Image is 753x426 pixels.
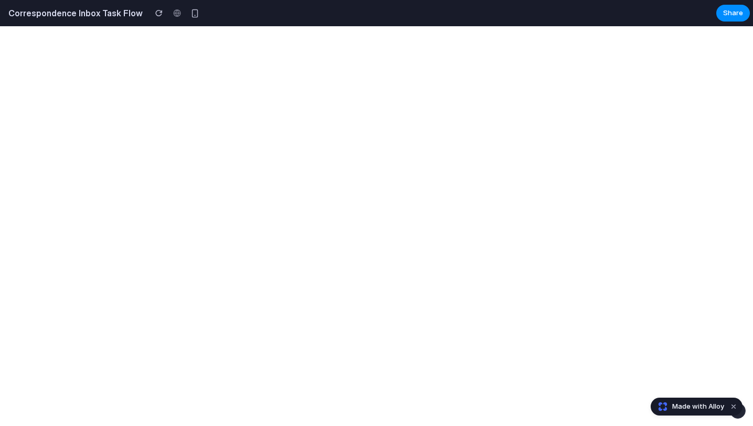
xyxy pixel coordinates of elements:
button: Dismiss watermark [727,400,740,413]
span: Made with Alloy [672,401,724,412]
a: Made with Alloy [651,401,725,412]
button: Share [716,5,750,22]
span: Share [723,8,743,18]
h2: Correspondence Inbox Task Flow [4,7,143,19]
